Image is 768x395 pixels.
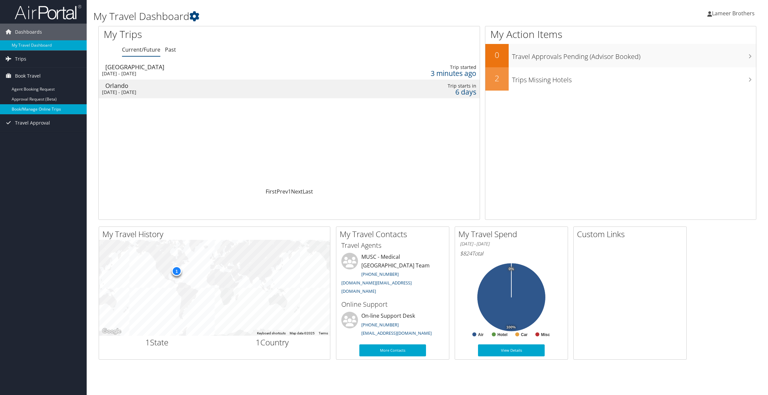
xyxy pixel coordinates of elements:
[485,27,756,41] h1: My Action Items
[338,253,447,297] li: MUSC - Medical [GEOGRAPHIC_DATA] Team
[102,89,307,95] div: [DATE] - [DATE]
[485,67,756,91] a: 2Trips Missing Hotels
[577,228,686,240] h2: Custom Links
[352,89,476,95] div: 6 days
[512,49,756,61] h3: Travel Approvals Pending (Advisor Booked)
[460,250,563,257] h6: Total
[460,250,472,257] span: $824
[352,64,476,70] div: Trip started
[485,73,509,84] h2: 2
[460,241,563,247] h6: [DATE] - [DATE]
[122,46,160,53] a: Current/Future
[256,337,260,348] span: 1
[707,3,761,23] a: Lameer Brothers
[165,46,176,53] a: Past
[93,9,539,23] h1: My Travel Dashboard
[341,280,412,294] a: [DOMAIN_NAME][EMAIL_ADDRESS][DOMAIN_NAME]
[361,271,399,277] a: [PHONE_NUMBER]
[712,10,755,17] span: Lameer Brothers
[277,188,288,195] a: Prev
[352,83,476,89] div: Trip starts in
[102,228,330,240] h2: My Travel History
[101,327,123,336] img: Google
[485,44,756,67] a: 0Travel Approvals Pending (Advisor Booked)
[303,188,313,195] a: Last
[257,331,286,336] button: Keyboard shortcuts
[361,330,432,336] a: [EMAIL_ADDRESS][DOMAIN_NAME]
[105,83,310,89] div: Orlando
[15,4,81,20] img: airportal-logo.png
[352,70,476,76] div: 3 minutes ago
[338,312,447,339] li: On-line Support Desk
[478,332,484,337] text: Air
[361,322,399,328] a: [PHONE_NUMBER]
[290,331,315,335] span: Map data ©2025
[521,332,528,337] text: Car
[341,241,444,250] h3: Travel Agents
[15,115,50,131] span: Travel Approval
[319,331,328,335] a: Terms (opens in new tab)
[288,188,291,195] a: 1
[497,332,507,337] text: Hotel
[509,267,514,271] tspan: 0%
[101,327,123,336] a: Open this area in Google Maps (opens a new window)
[291,188,303,195] a: Next
[15,51,26,67] span: Trips
[341,300,444,309] h3: Online Support
[102,71,307,77] div: [DATE] - [DATE]
[104,337,210,348] h2: State
[506,325,516,329] tspan: 100%
[485,49,509,61] h2: 0
[220,337,325,348] h2: Country
[145,337,150,348] span: 1
[512,72,756,85] h3: Trips Missing Hotels
[104,27,316,41] h1: My Trips
[340,228,449,240] h2: My Travel Contacts
[105,64,310,70] div: [GEOGRAPHIC_DATA]
[541,332,550,337] text: Misc
[15,24,42,40] span: Dashboards
[172,266,182,276] div: 1
[359,344,426,356] a: More Contacts
[458,228,568,240] h2: My Travel Spend
[266,188,277,195] a: First
[15,68,41,84] span: Book Travel
[478,344,545,356] a: View Details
